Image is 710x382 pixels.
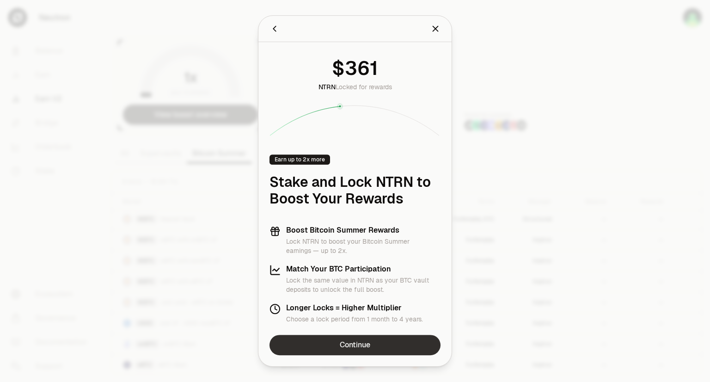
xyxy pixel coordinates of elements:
button: Close [430,22,441,35]
h3: Longer Locks = Higher Multiplier [286,303,423,313]
span: NTRN [318,83,336,91]
div: Locked for rewards [318,82,392,92]
div: Earn up to 2x more [269,154,330,165]
p: Lock NTRN to boost your Bitcoin Summer earnings — up to 2x. [286,237,441,255]
button: Back [269,22,280,35]
h1: Stake and Lock NTRN to Boost Your Rewards [269,174,441,207]
a: Continue [269,335,441,355]
p: Choose a lock period from 1 month to 4 years. [286,314,423,324]
h3: Boost Bitcoin Summer Rewards [286,226,441,235]
p: Lock the same value in NTRN as your BTC vault deposits to unlock the full boost. [286,276,441,294]
h3: Match Your BTC Participation [286,265,441,274]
